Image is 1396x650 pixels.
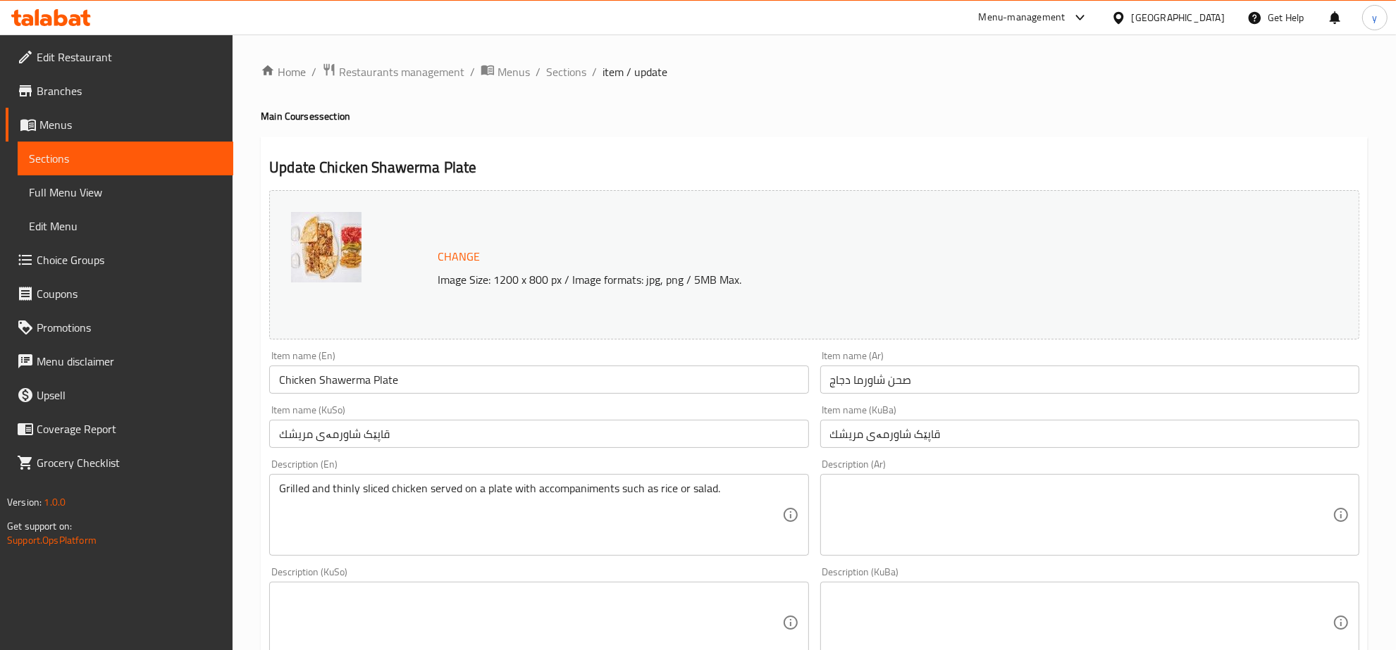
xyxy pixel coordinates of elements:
[6,412,233,446] a: Coverage Report
[481,63,530,81] a: Menus
[438,246,480,267] span: Change
[279,482,782,549] textarea: Grilled and thinly sliced chicken served on a plate with accompaniments such as rice or salad.
[432,271,1217,288] p: Image Size: 1200 x 800 px / Image formats: jpg, png / 5MB Max.
[322,63,464,81] a: Restaurants management
[37,319,222,336] span: Promotions
[536,63,541,80] li: /
[291,212,362,282] img: 2022_5_12_Talabat_IraqBag637887526303936379.jpg
[820,420,1359,448] input: Enter name KuBa
[269,365,808,394] input: Enter name En
[29,218,222,235] span: Edit Menu
[820,365,1359,394] input: Enter name Ar
[37,49,222,65] span: Edit Restaurant
[311,63,316,80] li: /
[1132,10,1225,25] div: [GEOGRAPHIC_DATA]
[6,74,233,108] a: Branches
[18,209,233,243] a: Edit Menu
[37,420,222,437] span: Coverage Report
[6,378,233,412] a: Upsell
[39,116,222,133] span: Menus
[592,63,597,80] li: /
[261,109,1368,123] h4: Main Courses section
[269,420,808,448] input: Enter name KuSo
[7,517,72,535] span: Get support on:
[339,63,464,80] span: Restaurants management
[37,82,222,99] span: Branches
[37,387,222,404] span: Upsell
[6,40,233,74] a: Edit Restaurant
[7,493,42,511] span: Version:
[44,493,66,511] span: 1.0.0
[1372,10,1377,25] span: y
[18,175,233,209] a: Full Menu View
[6,311,233,344] a: Promotions
[603,63,667,80] span: item / update
[29,184,222,201] span: Full Menu View
[37,454,222,471] span: Grocery Checklist
[546,63,586,80] a: Sections
[432,242,486,271] button: Change
[979,9,1065,26] div: Menu-management
[498,63,530,80] span: Menus
[6,446,233,480] a: Grocery Checklist
[6,108,233,142] a: Menus
[37,353,222,370] span: Menu disclaimer
[6,344,233,378] a: Menu disclaimer
[7,531,97,549] a: Support.OpsPlatform
[261,63,306,80] a: Home
[6,277,233,311] a: Coupons
[269,157,1359,178] h2: Update Chicken Shawerma Plate
[37,285,222,302] span: Coupons
[470,63,475,80] li: /
[18,142,233,175] a: Sections
[6,243,233,277] a: Choice Groups
[261,63,1368,81] nav: breadcrumb
[29,150,222,167] span: Sections
[37,251,222,268] span: Choice Groups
